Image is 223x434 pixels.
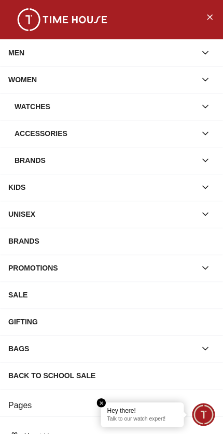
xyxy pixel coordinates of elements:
[8,43,196,62] div: MEN
[201,8,218,25] button: Close Menu
[192,403,215,426] div: Chat Widget
[8,312,215,331] div: GIFTING
[8,205,196,223] div: UNISEX
[8,366,215,385] div: Back To School Sale
[8,286,215,304] div: SALE
[107,407,178,415] div: Hey there!
[8,178,196,197] div: KIDS
[15,97,196,116] div: Watches
[107,416,178,423] p: Talk to our watch expert!
[15,124,196,143] div: Accessories
[8,70,196,89] div: WOMEN
[10,8,114,31] img: ...
[8,232,215,250] div: BRANDS
[8,259,196,277] div: PROMOTIONS
[8,339,196,358] div: BAGS
[15,151,196,170] div: Brands
[97,398,106,408] em: Close tooltip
